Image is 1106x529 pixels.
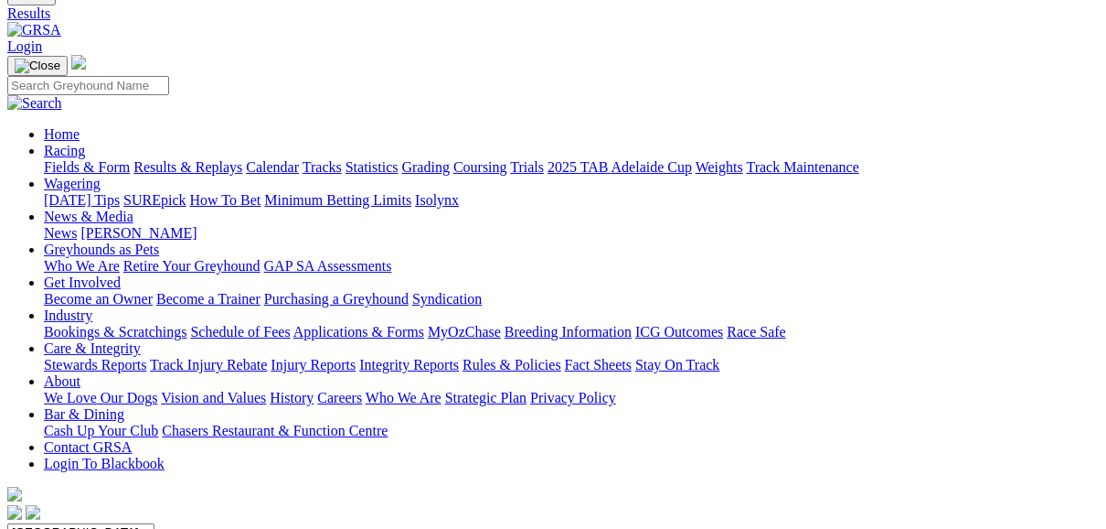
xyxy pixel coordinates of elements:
[453,159,507,175] a: Coursing
[264,192,411,208] a: Minimum Betting Limits
[44,423,1099,439] div: Bar & Dining
[246,159,299,175] a: Calendar
[162,423,388,438] a: Chasers Restaurant & Function Centre
[44,225,77,241] a: News
[7,505,22,520] img: facebook.svg
[264,291,409,307] a: Purchasing a Greyhound
[7,95,62,112] img: Search
[44,357,1099,373] div: Care & Integrity
[530,390,616,405] a: Privacy Policy
[44,357,146,372] a: Stewards Reports
[44,308,92,323] a: Industry
[402,159,450,175] a: Grading
[510,159,544,175] a: Trials
[44,324,1099,340] div: Industry
[44,258,120,274] a: Who We Are
[161,390,266,405] a: Vision and Values
[190,192,261,208] a: How To Bet
[44,126,80,142] a: Home
[635,357,719,372] a: Stay On Track
[123,258,261,274] a: Retire Your Greyhound
[696,159,743,175] a: Weights
[44,176,101,191] a: Wagering
[635,324,723,340] a: ICG Outcomes
[44,390,1099,406] div: About
[505,324,632,340] a: Breeding Information
[7,5,1099,22] a: Results
[44,225,1099,242] div: News & Media
[44,423,158,438] a: Cash Up Your Club
[44,390,157,405] a: We Love Our Dogs
[44,291,153,307] a: Become an Owner
[271,357,356,372] a: Injury Reports
[445,390,526,405] a: Strategic Plan
[264,258,392,274] a: GAP SA Assessments
[150,357,267,372] a: Track Injury Rebate
[44,456,165,471] a: Login To Blackbook
[7,487,22,502] img: logo-grsa-white.png
[317,390,362,405] a: Careers
[15,59,60,73] img: Close
[44,143,85,158] a: Racing
[7,22,61,38] img: GRSA
[7,76,169,95] input: Search
[44,159,1099,176] div: Racing
[44,209,133,224] a: News & Media
[428,324,501,340] a: MyOzChase
[727,324,785,340] a: Race Safe
[366,390,441,405] a: Who We Are
[44,324,186,340] a: Bookings & Scratchings
[133,159,242,175] a: Results & Replays
[44,275,121,290] a: Get Involved
[7,38,42,54] a: Login
[412,291,482,307] a: Syndication
[415,192,459,208] a: Isolynx
[270,390,314,405] a: History
[44,406,124,422] a: Bar & Dining
[80,225,197,241] a: [PERSON_NAME]
[7,56,68,76] button: Toggle navigation
[359,357,459,372] a: Integrity Reports
[44,373,80,389] a: About
[565,357,632,372] a: Fact Sheets
[44,291,1099,308] div: Get Involved
[293,324,424,340] a: Applications & Forms
[44,258,1099,275] div: Greyhounds as Pets
[26,505,40,520] img: twitter.svg
[44,159,130,175] a: Fields & Form
[44,340,141,356] a: Care & Integrity
[123,192,186,208] a: SUREpick
[156,291,261,307] a: Become a Trainer
[190,324,290,340] a: Schedule of Fees
[303,159,342,175] a: Tracks
[463,357,561,372] a: Rules & Policies
[44,242,159,257] a: Greyhounds as Pets
[71,55,86,70] img: logo-grsa-white.png
[548,159,692,175] a: 2025 TAB Adelaide Cup
[44,192,1099,209] div: Wagering
[44,439,132,455] a: Contact GRSA
[44,192,120,208] a: [DATE] Tips
[747,159,859,175] a: Track Maintenance
[346,159,399,175] a: Statistics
